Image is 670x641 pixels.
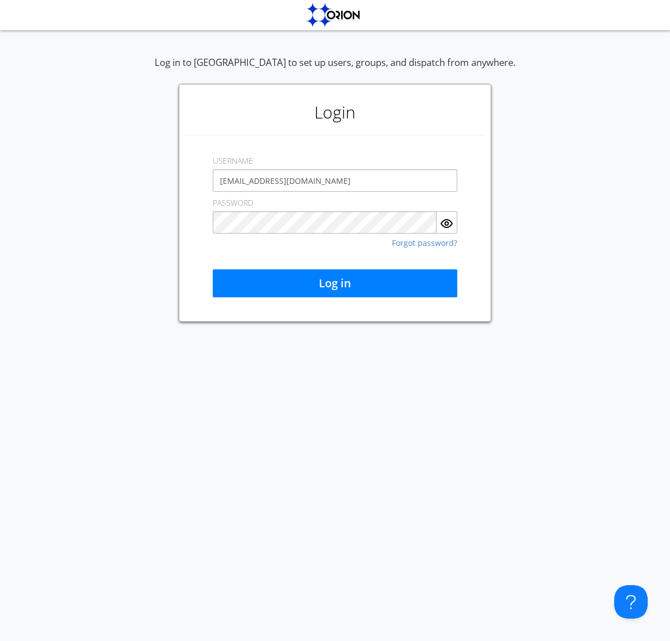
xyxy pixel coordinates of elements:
[440,217,453,230] img: eye.svg
[213,211,437,234] input: Password
[155,56,515,84] div: Log in to [GEOGRAPHIC_DATA] to set up users, groups, and dispatch from anywhere.
[392,239,457,247] a: Forgot password?
[213,269,457,297] button: Log in
[614,585,648,619] iframe: Toggle Customer Support
[185,90,485,135] h1: Login
[213,197,253,208] label: PASSWORD
[213,155,253,167] label: USERNAME
[437,211,457,234] button: Show Password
